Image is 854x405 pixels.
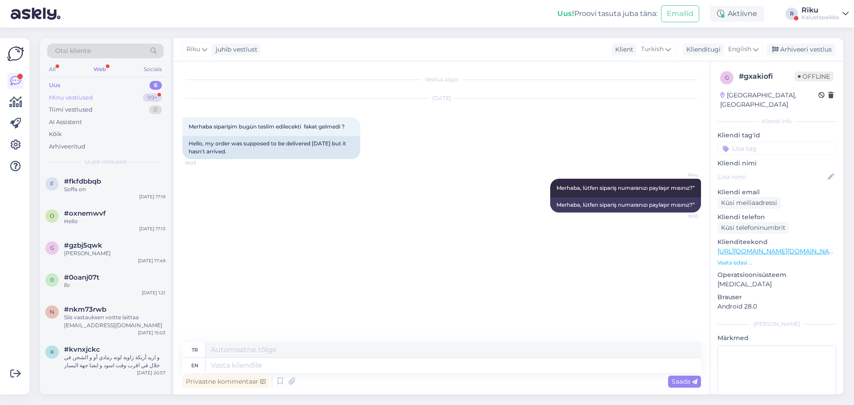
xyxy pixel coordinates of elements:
[717,222,789,234] div: Küsi telefoninumbrit
[767,44,835,56] div: Arhiveeri vestlus
[64,313,165,329] div: Siis vastauksen voitte laittaa [EMAIL_ADDRESS][DOMAIN_NAME]
[64,273,99,281] span: #0oanj07t
[49,81,60,90] div: Uus
[786,8,798,20] div: R
[717,302,836,311] p: Android 28.0
[49,105,93,114] div: Tiimi vestlused
[661,5,699,22] button: Emailid
[182,94,701,102] div: [DATE]
[720,91,818,109] div: [GEOGRAPHIC_DATA], [GEOGRAPHIC_DATA]
[138,329,165,336] div: [DATE] 15:03
[50,277,54,283] span: 0
[612,45,633,54] div: Klient
[794,72,834,81] span: Offline
[64,177,101,185] span: #fkfdbbqb
[683,45,721,54] div: Klienditugi
[665,213,698,220] span: 19:10
[717,293,836,302] p: Brauser
[139,193,165,200] div: [DATE] 17:19
[718,172,826,182] input: Lisa nimi
[550,197,701,213] div: Merhaba, lütfen sipariş numaranızı paylaşır mısınız?”
[717,188,836,197] p: Kliendi email
[717,270,836,280] p: Operatsioonisüsteem
[717,280,836,289] p: [MEDICAL_DATA]
[64,241,102,249] span: #gzbj5qwk
[802,14,839,21] div: Kalustepaikka
[212,45,258,54] div: juhib vestlust
[50,245,54,251] span: g
[139,225,165,232] div: [DATE] 17:13
[717,159,836,168] p: Kliendi nimi
[641,44,664,54] span: Turkish
[717,237,836,247] p: Klienditeekond
[49,118,82,127] div: AI Assistent
[717,320,836,328] div: [PERSON_NAME]
[64,209,106,217] span: #oxnemwvf
[64,345,100,353] span: #kvnxjckc
[717,131,836,140] p: Kliendi tag'id
[717,213,836,222] p: Kliendi telefon
[717,259,836,267] p: Vaata edasi ...
[182,376,269,388] div: Privaatne kommentaar
[556,184,695,191] span: Merhaba, lütfen sipariş numaranızı paylaşır mısınız?”
[728,44,751,54] span: English
[557,8,657,19] div: Proovi tasuta juba täna:
[717,247,841,255] a: [URL][DOMAIN_NAME][DOMAIN_NAME]
[717,333,836,343] p: Märkmed
[185,160,218,166] span: 19:03
[50,180,54,187] span: f
[64,249,165,257] div: [PERSON_NAME]
[149,81,162,90] div: 6
[55,46,91,56] span: Otsi kliente
[85,158,126,166] span: Uued vestlused
[665,172,698,178] span: Riku
[137,369,165,376] div: [DATE] 20:57
[189,123,345,130] span: Merhaba siparişim bugün teslim edilecekti fakat gelmedi ?
[64,305,106,313] span: #nkm73rwb
[802,7,849,21] a: RikuKalustepaikka
[7,45,24,62] img: Askly Logo
[672,377,697,385] span: Saada
[138,257,165,264] div: [DATE] 17:49
[192,342,198,357] div: tr
[50,349,54,355] span: k
[64,281,165,289] div: Rr
[50,213,54,219] span: o
[739,71,794,82] div: # gxakiofi
[64,217,165,225] div: Hello
[717,117,836,125] div: Kliendi info
[64,353,165,369] div: و اريد أريكة زاوية لونه رمادي أو و الشحن في خلال في اقرب وقت اسود و ايضا جهة اليسار
[142,289,165,296] div: [DATE] 1:21
[50,309,54,315] span: n
[49,93,93,102] div: Minu vestlused
[92,64,108,75] div: Web
[186,44,200,54] span: Riku
[47,64,57,75] div: All
[49,142,85,151] div: Arhiveeritud
[557,9,574,18] b: Uus!
[802,7,839,14] div: Riku
[717,142,836,155] input: Lisa tag
[710,6,764,22] div: Aktiivne
[717,197,781,209] div: Küsi meiliaadressi
[143,93,162,102] div: 99+
[182,76,701,84] div: Vestlus algas
[142,64,164,75] div: Socials
[49,130,62,139] div: Kõik
[191,358,198,373] div: en
[64,185,165,193] div: Soffa on
[149,105,162,114] div: 0
[725,74,729,81] span: g
[182,136,360,159] div: Hello, my order was supposed to be delivered [DATE] but it hasn't arrived.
